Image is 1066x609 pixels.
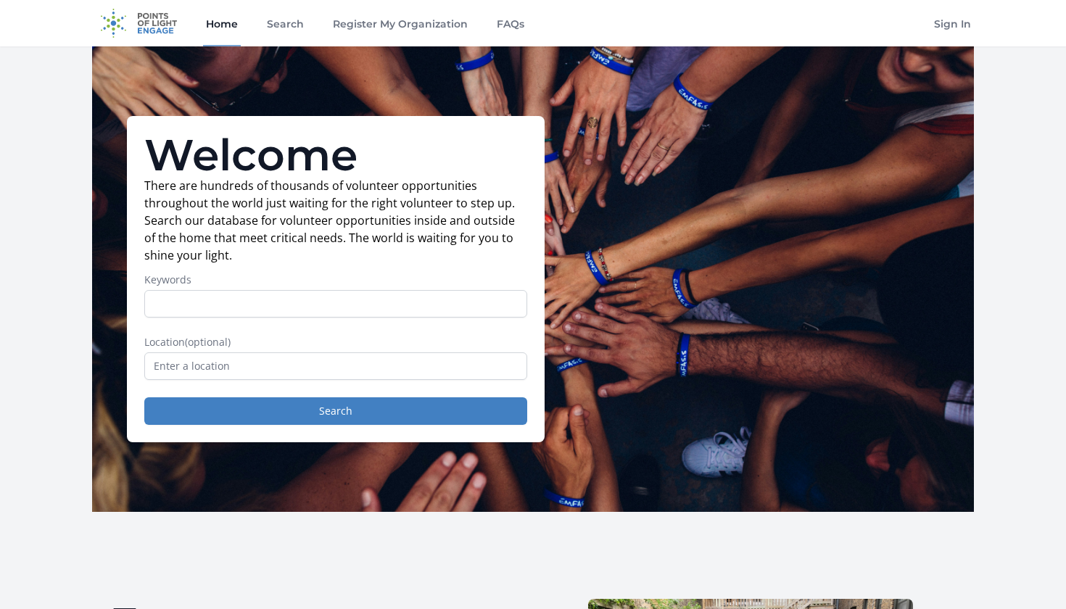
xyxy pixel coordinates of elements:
label: Location [144,335,527,349]
input: Enter a location [144,352,527,380]
span: (optional) [185,335,231,349]
p: There are hundreds of thousands of volunteer opportunities throughout the world just waiting for ... [144,177,527,264]
button: Search [144,397,527,425]
h1: Welcome [144,133,527,177]
label: Keywords [144,273,527,287]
